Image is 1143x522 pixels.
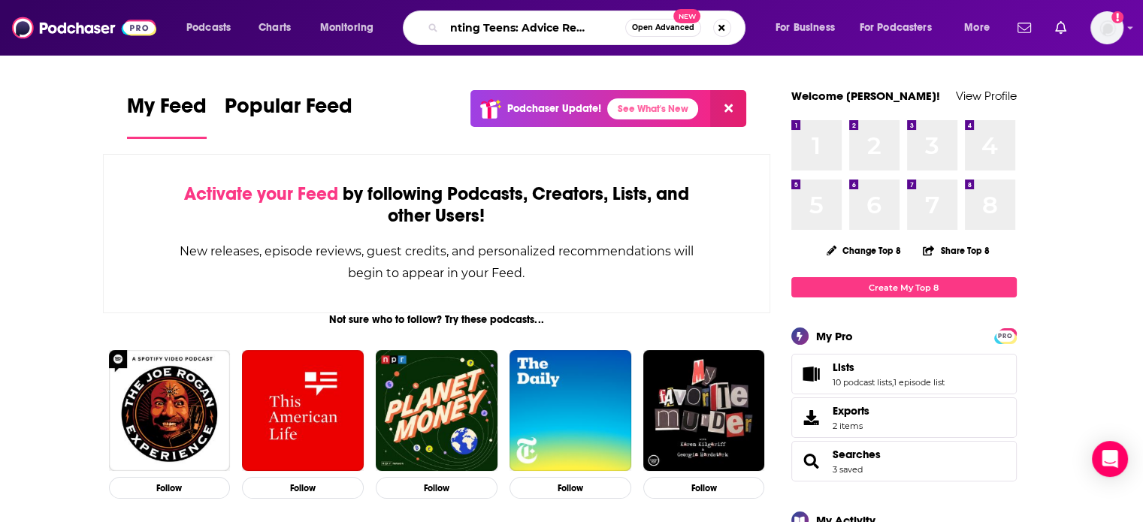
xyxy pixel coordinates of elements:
[797,364,827,385] a: Lists
[833,448,881,461] a: Searches
[510,350,631,472] img: The Daily
[791,89,940,103] a: Welcome [PERSON_NAME]!
[776,17,835,38] span: For Business
[1049,15,1072,41] a: Show notifications dropdown
[259,17,291,38] span: Charts
[956,89,1017,103] a: View Profile
[127,93,207,128] span: My Feed
[109,477,231,499] button: Follow
[179,183,695,227] div: by following Podcasts, Creators, Lists, and other Users!
[1011,15,1037,41] a: Show notifications dropdown
[816,329,853,343] div: My Pro
[833,464,863,475] a: 3 saved
[797,407,827,428] span: Exports
[507,102,601,115] p: Podchaser Update!
[310,16,393,40] button: open menu
[818,241,911,260] button: Change Top 8
[894,377,945,388] a: 1 episode list
[833,361,854,374] span: Lists
[176,16,250,40] button: open menu
[625,19,701,37] button: Open AdvancedNew
[444,16,625,40] input: Search podcasts, credits, & more...
[103,313,771,326] div: Not sure who to follow? Try these podcasts...
[242,477,364,499] button: Follow
[376,350,497,472] img: Planet Money
[320,17,373,38] span: Monitoring
[833,361,945,374] a: Lists
[510,477,631,499] button: Follow
[964,17,990,38] span: More
[791,277,1017,297] a: Create My Top 8
[184,183,338,205] span: Activate your Feed
[922,236,990,265] button: Share Top 8
[791,397,1017,438] a: Exports
[860,17,932,38] span: For Podcasters
[225,93,352,128] span: Popular Feed
[1111,11,1123,23] svg: Add a profile image
[643,477,765,499] button: Follow
[607,98,698,119] a: See What's New
[791,354,1017,394] span: Lists
[954,16,1008,40] button: open menu
[1090,11,1123,44] img: User Profile
[833,404,869,418] span: Exports
[765,16,854,40] button: open menu
[225,93,352,139] a: Popular Feed
[833,421,869,431] span: 2 items
[791,441,1017,481] span: Searches
[632,24,694,32] span: Open Advanced
[797,451,827,472] a: Searches
[833,377,892,388] a: 10 podcast lists
[892,377,894,388] span: ,
[1092,441,1128,477] div: Open Intercom Messenger
[179,240,695,284] div: New releases, episode reviews, guest credits, and personalized recommendations will begin to appe...
[186,17,231,38] span: Podcasts
[643,350,765,472] img: My Favorite Murder with Karen Kilgariff and Georgia Hardstark
[417,11,760,45] div: Search podcasts, credits, & more...
[12,14,156,42] img: Podchaser - Follow, Share and Rate Podcasts
[242,350,364,472] img: This American Life
[1090,11,1123,44] span: Logged in as Bcprpro33
[376,477,497,499] button: Follow
[996,330,1014,341] a: PRO
[249,16,300,40] a: Charts
[109,350,231,472] img: The Joe Rogan Experience
[1090,11,1123,44] button: Show profile menu
[996,330,1014,342] span: PRO
[127,93,207,139] a: My Feed
[850,16,954,40] button: open menu
[673,9,700,23] span: New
